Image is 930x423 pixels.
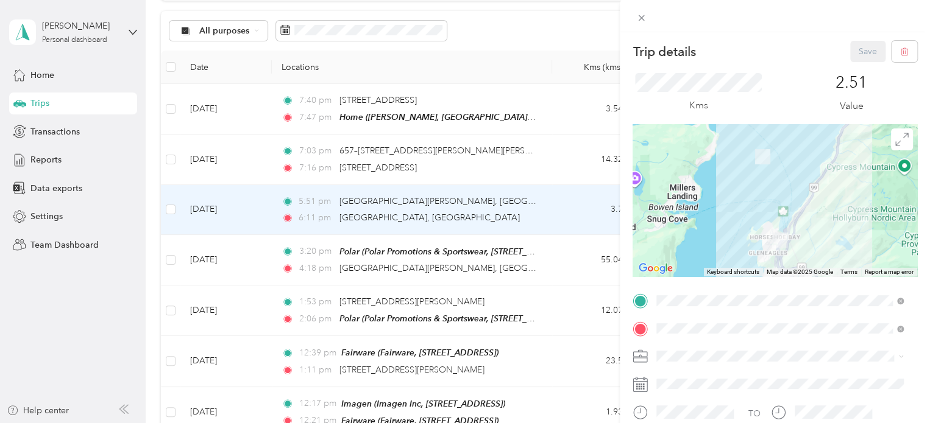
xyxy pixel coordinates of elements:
iframe: Everlance-gr Chat Button Frame [862,355,930,423]
button: Keyboard shortcuts [707,268,759,276]
a: Report a map error [865,268,914,275]
img: Google [636,260,676,276]
a: Open this area in Google Maps (opens a new window) [636,260,676,276]
a: Terms (opens in new tab) [840,268,857,275]
p: Kms [689,98,708,113]
p: Trip details [633,43,695,60]
p: Value [840,99,864,114]
span: Map data ©2025 Google [767,268,833,275]
p: 2.51 [836,73,867,93]
div: TO [748,407,761,420]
